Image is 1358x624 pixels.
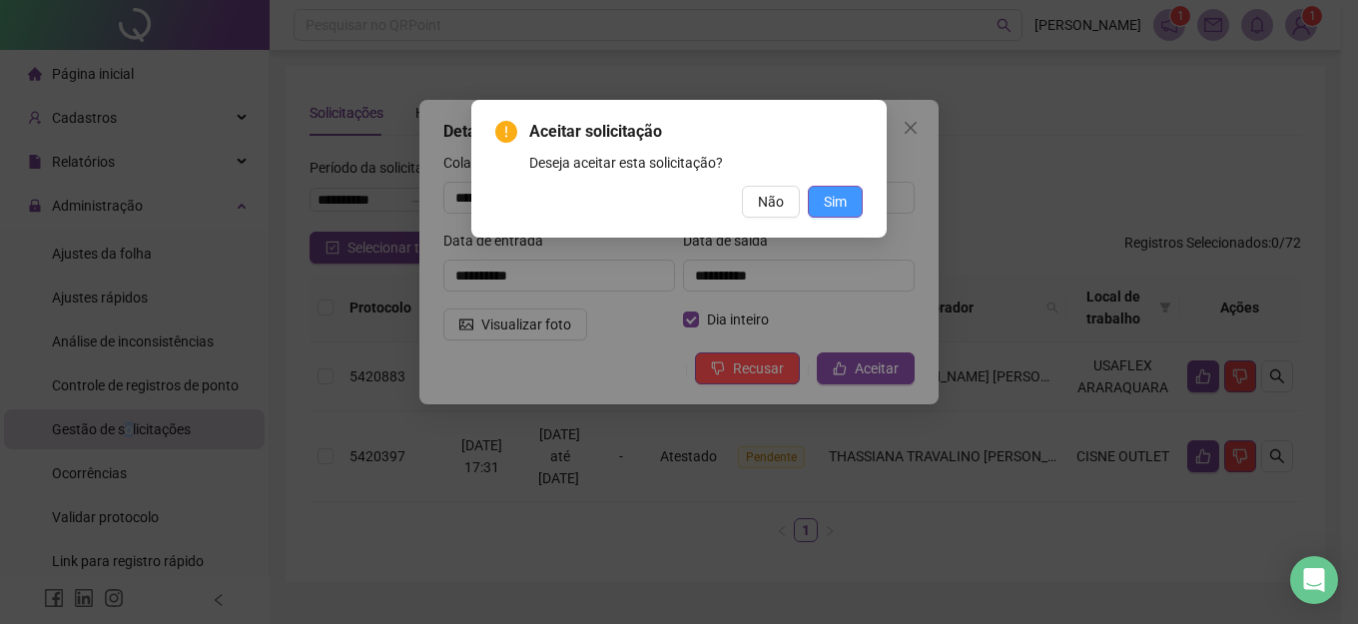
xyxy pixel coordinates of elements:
span: Não [758,191,784,213]
div: Deseja aceitar esta solicitação? [529,152,863,174]
button: Não [742,186,800,218]
button: Sim [808,186,863,218]
div: Open Intercom Messenger [1290,556,1338,604]
span: Sim [824,191,847,213]
span: Aceitar solicitação [529,120,863,144]
span: exclamation-circle [495,121,517,143]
